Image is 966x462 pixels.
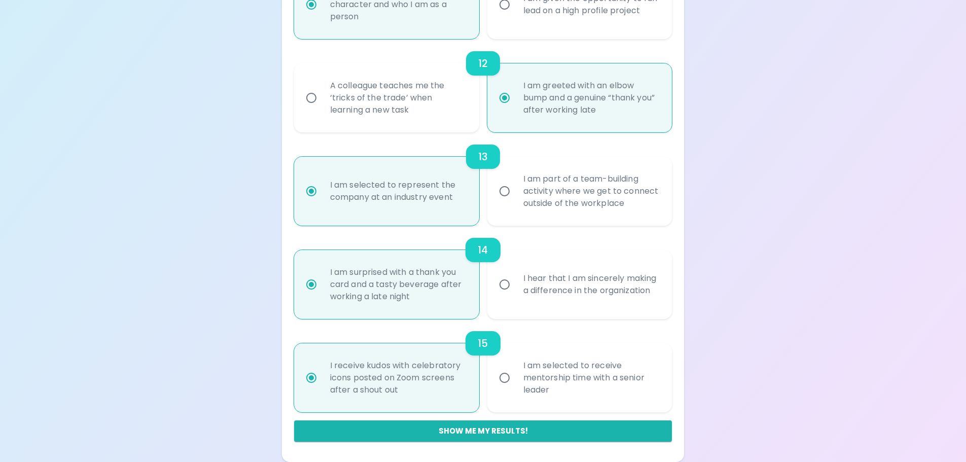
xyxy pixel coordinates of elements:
[294,39,672,132] div: choice-group-check
[322,67,474,128] div: A colleague teaches me the ‘tricks of the trade’ when learning a new task
[515,161,667,222] div: I am part of a team-building activity where we get to connect outside of the workplace
[322,167,474,216] div: I am selected to represent the company at an industry event
[294,319,672,412] div: choice-group-check
[515,260,667,309] div: I hear that I am sincerely making a difference in the organization
[515,347,667,408] div: I am selected to receive mentorship time with a senior leader
[478,335,488,351] h6: 15
[294,132,672,226] div: choice-group-check
[478,55,488,72] h6: 12
[515,67,667,128] div: I am greeted with an elbow bump and a genuine “thank you” after working late
[294,226,672,319] div: choice-group-check
[322,254,474,315] div: I am surprised with a thank you card and a tasty beverage after working a late night
[478,242,488,258] h6: 14
[322,347,474,408] div: I receive kudos with celebratory icons posted on Zoom screens after a shout out
[294,420,672,442] button: Show me my results!
[478,149,488,165] h6: 13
